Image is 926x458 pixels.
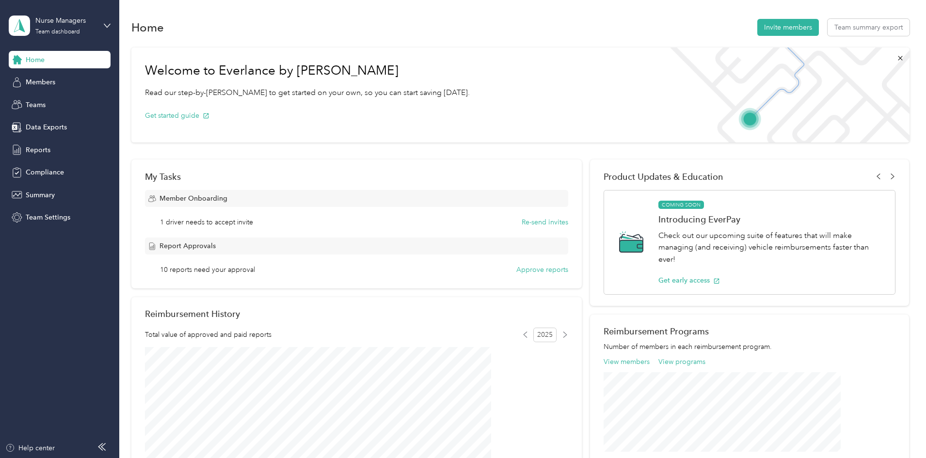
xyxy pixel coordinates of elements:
h1: Welcome to Everlance by [PERSON_NAME] [145,63,470,79]
span: Home [26,55,45,65]
span: COMING SOON [658,201,704,209]
span: Members [26,77,55,87]
iframe: Everlance-gr Chat Button Frame [872,404,926,458]
div: Nurse Managers [35,16,96,26]
button: Get started guide [145,111,209,121]
p: Number of members in each reimbursement program. [604,342,895,352]
span: Member Onboarding [160,193,227,204]
img: Welcome to everlance [660,47,909,142]
span: 10 reports need your approval [160,265,255,275]
button: Invite members [757,19,819,36]
button: Get early access [658,275,720,285]
button: Team summary export [828,19,910,36]
button: Re-send invites [522,217,568,227]
button: View programs [658,357,705,367]
span: Product Updates & Education [604,172,723,182]
button: Help center [5,443,55,453]
h1: Introducing EverPay [658,214,885,224]
span: Compliance [26,167,64,177]
span: Reports [26,145,50,155]
h1: Home [131,22,164,32]
span: 1 driver needs to accept invite [160,217,253,227]
button: Approve reports [516,265,568,275]
p: Check out our upcoming suite of features that will make managing (and receiving) vehicle reimburs... [658,230,885,266]
span: Total value of approved and paid reports [145,330,271,340]
span: Team Settings [26,212,70,222]
button: View members [604,357,650,367]
span: Summary [26,190,55,200]
div: My Tasks [145,172,568,182]
p: Read our step-by-[PERSON_NAME] to get started on your own, so you can start saving [DATE]. [145,87,470,99]
span: Report Approvals [160,241,216,251]
span: Teams [26,100,46,110]
span: Data Exports [26,122,67,132]
span: 2025 [533,328,557,342]
div: Team dashboard [35,29,80,35]
h2: Reimbursement Programs [604,326,895,336]
h2: Reimbursement History [145,309,240,319]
